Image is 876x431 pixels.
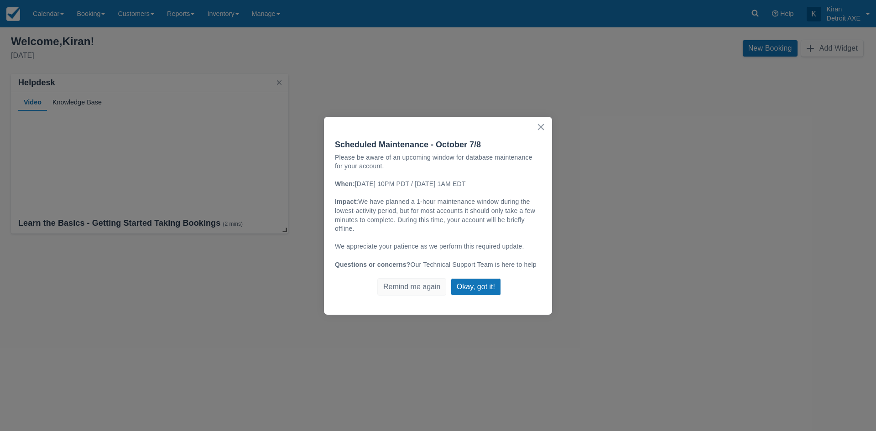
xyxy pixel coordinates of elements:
[410,261,536,268] span: Our Technical Support Team is here to help
[335,198,358,205] strong: Impact:
[335,242,541,251] p: We appreciate your patience as we perform this required update.
[377,278,446,296] button: Remind me again
[335,180,355,187] strong: When:
[335,198,537,232] span: We have planned a 1-hour maintenance window during the lowest-activity period, but for most accou...
[335,261,410,268] strong: Questions or concerns?
[355,180,466,187] span: [DATE] 10PM PDT / [DATE] 1AM EDT
[451,278,501,296] button: Okay, got it!
[537,119,545,134] button: Close
[335,140,541,149] p: Scheduled Maintenance - October 7/8
[335,153,541,171] p: Please be aware of an upcoming window for database maintenance for your account.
